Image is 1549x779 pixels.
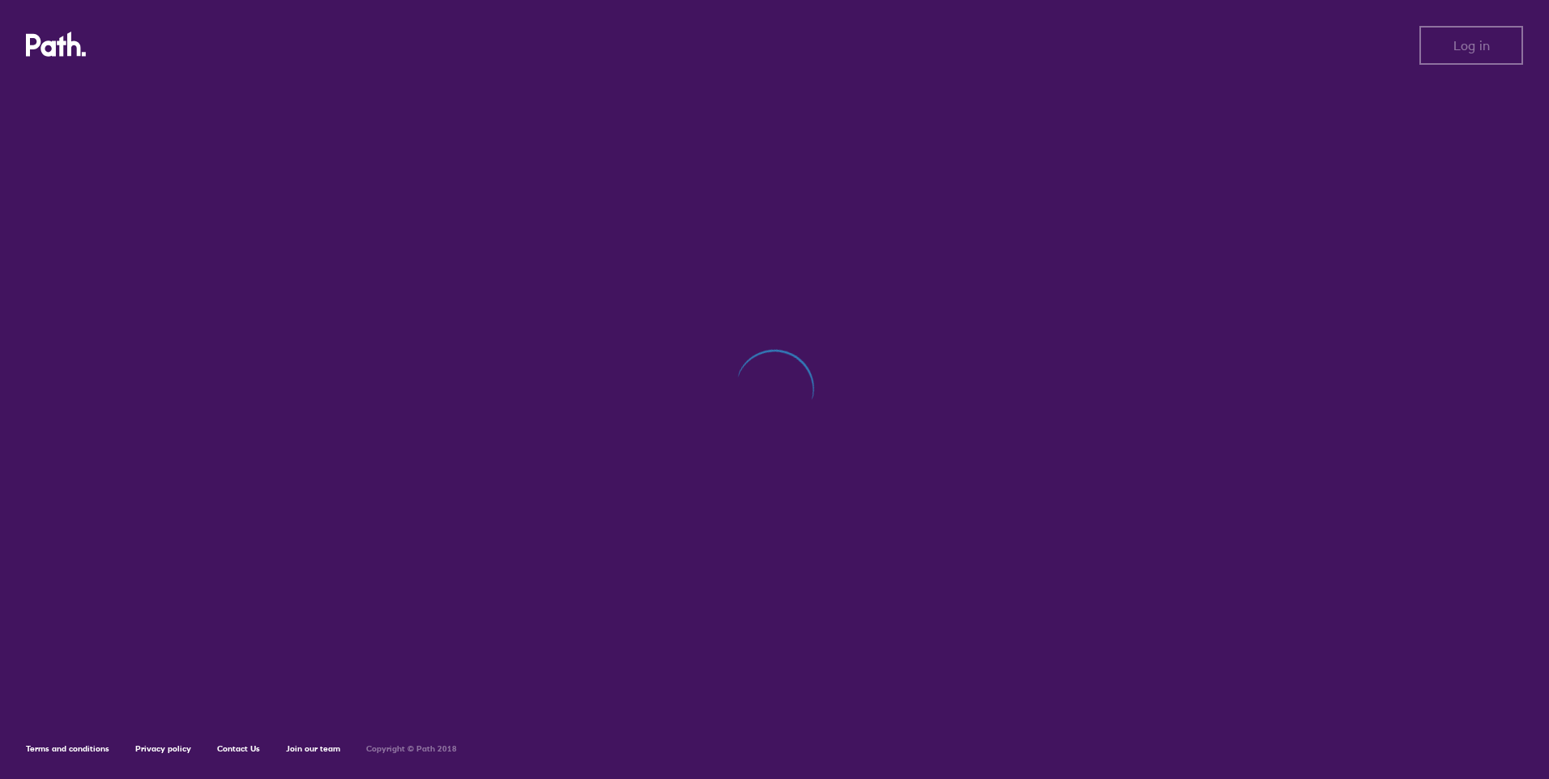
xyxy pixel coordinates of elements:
[26,743,109,754] a: Terms and conditions
[1453,38,1490,53] span: Log in
[1419,26,1523,65] button: Log in
[286,743,340,754] a: Join our team
[366,744,457,754] h6: Copyright © Path 2018
[217,743,260,754] a: Contact Us
[135,743,191,754] a: Privacy policy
